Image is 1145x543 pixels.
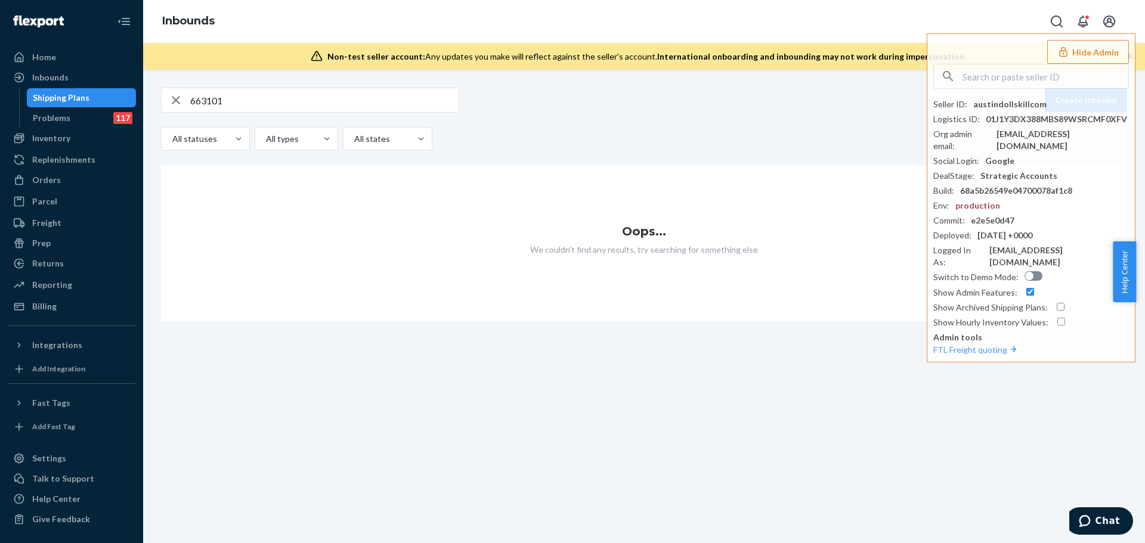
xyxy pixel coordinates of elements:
[963,64,1128,88] input: Search or paste seller ID
[933,229,971,241] div: Deployed :
[7,489,136,508] a: Help Center
[171,133,172,145] input: All statuses
[33,92,89,104] div: Shipping Plans
[7,68,136,87] a: Inbounds
[657,51,966,61] span: International onboarding and inbounding may not work during impersonation.
[32,174,61,186] div: Orders
[933,331,1129,343] p: Admin tools
[7,213,136,232] a: Freight
[32,452,66,464] div: Settings
[32,132,70,144] div: Inventory
[1113,241,1136,302] button: Help Center
[7,469,136,488] button: Talk to Support
[933,317,1048,328] div: Show Hourly Inventory Values :
[7,336,136,355] button: Integrations
[153,4,224,39] ol: breadcrumbs
[1071,10,1095,33] button: Open notifications
[162,14,215,27] a: Inbounds
[7,510,136,529] button: Give Feedback
[32,196,57,207] div: Parcel
[32,51,56,63] div: Home
[933,271,1019,283] div: Switch to Demo Mode :
[1045,10,1069,33] button: Open Search Box
[112,10,136,33] button: Close Navigation
[933,345,1019,355] a: FTL Freight quoting
[327,51,425,61] span: Non-test seller account:
[7,359,136,378] a: Add Integration
[933,302,1048,314] div: Show Archived Shipping Plans :
[161,244,1127,256] p: We couldn't find any results, try searching for something else
[933,287,1017,299] div: Show Admin Features :
[32,339,82,351] div: Integrations
[933,185,954,197] div: Build :
[977,229,1032,241] div: [DATE] +0000
[27,88,137,107] a: Shipping Plans
[7,297,136,316] a: Billing
[32,237,51,249] div: Prep
[27,108,137,128] a: Problems117
[960,185,1072,197] div: 68a5b26549e04700078af1c8
[1069,507,1133,537] iframe: Opens a widget where you can chat to one of our agents
[989,244,1129,268] div: [EMAIL_ADDRESS][DOMAIN_NAME]
[933,200,949,212] div: Env :
[933,113,980,125] div: Logistics ID :
[32,421,75,432] div: Add Fast Tag
[32,279,72,291] div: Reporting
[971,215,1014,226] div: e2e5e0d47
[973,98,1047,110] div: austindollskillcom
[33,112,70,124] div: Problems
[7,234,136,253] a: Prep
[32,154,95,166] div: Replenishments
[7,170,136,190] a: Orders
[327,51,966,63] div: Any updates you make will reflect against the seller's account.
[32,72,69,83] div: Inbounds
[265,133,266,145] input: All types
[32,493,81,505] div: Help Center
[7,48,136,67] a: Home
[7,254,136,273] a: Returns
[1047,40,1129,64] button: Hide Admin
[7,150,136,169] a: Replenishments
[161,225,1127,238] h1: Oops...
[113,112,132,124] div: 117
[32,473,94,485] div: Talk to Support
[997,128,1129,152] div: [EMAIL_ADDRESS][DOMAIN_NAME]
[7,417,136,436] a: Add Fast Tag
[1097,10,1121,33] button: Open account menu
[933,128,991,152] div: Org admin email :
[933,215,965,226] div: Commit :
[353,133,354,145] input: All states
[7,393,136,412] button: Fast Tags
[32,257,64,269] div: Returns
[13,15,64,27] img: Flexport logo
[32,397,70,409] div: Fast Tags
[985,155,1014,167] div: Google
[980,170,1057,182] div: Strategic Accounts
[190,88,459,112] input: Search inbounds by name, destination, msku...
[7,192,136,211] a: Parcel
[933,244,983,268] div: Logged In As :
[955,200,1000,212] div: production
[933,155,979,167] div: Social Login :
[32,300,57,312] div: Billing
[32,513,90,525] div: Give Feedback
[32,364,85,374] div: Add Integration
[7,129,136,148] a: Inventory
[933,170,974,182] div: DealStage :
[32,217,61,229] div: Freight
[986,113,1127,125] div: 01J1Y3DX388MBS89WSRCMF0XFV
[933,98,967,110] div: Seller ID :
[7,449,136,468] a: Settings
[7,275,136,294] a: Reporting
